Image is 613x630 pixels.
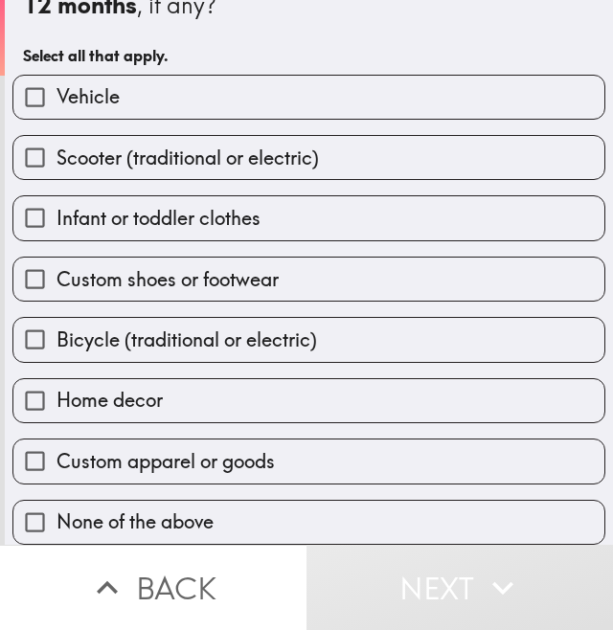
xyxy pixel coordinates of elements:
[23,45,595,66] h6: Select all that apply.
[13,501,604,544] button: None of the above
[13,196,604,239] button: Infant or toddler clothes
[57,448,275,475] span: Custom apparel or goods
[13,318,604,361] button: Bicycle (traditional or electric)
[57,145,319,171] span: Scooter (traditional or electric)
[306,545,613,630] button: Next
[13,379,604,422] button: Home decor
[13,76,604,119] button: Vehicle
[57,508,214,535] span: None of the above
[13,439,604,483] button: Custom apparel or goods
[13,136,604,179] button: Scooter (traditional or electric)
[57,205,261,232] span: Infant or toddler clothes
[57,387,163,414] span: Home decor
[57,83,120,110] span: Vehicle
[57,326,317,353] span: Bicycle (traditional or electric)
[57,266,279,293] span: Custom shoes or footwear
[13,258,604,301] button: Custom shoes or footwear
